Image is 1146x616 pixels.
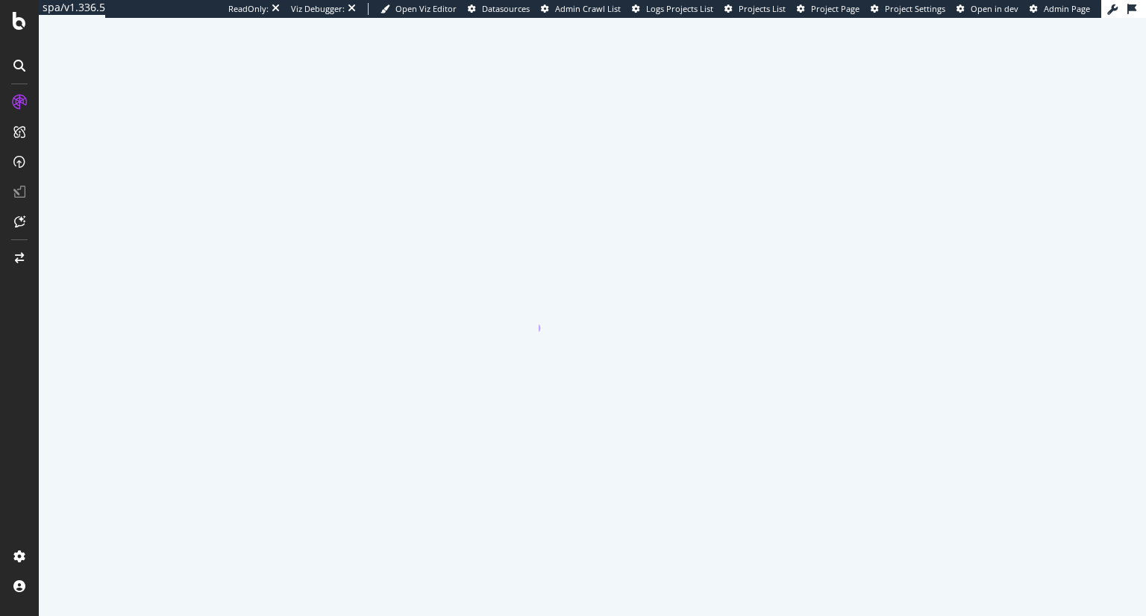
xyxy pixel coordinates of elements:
[885,3,945,14] span: Project Settings
[724,3,786,15] a: Projects List
[632,3,713,15] a: Logs Projects List
[646,3,713,14] span: Logs Projects List
[871,3,945,15] a: Project Settings
[1044,3,1090,14] span: Admin Page
[539,278,646,332] div: animation
[291,3,345,15] div: Viz Debugger:
[482,3,530,14] span: Datasources
[956,3,1018,15] a: Open in dev
[228,3,269,15] div: ReadOnly:
[811,3,859,14] span: Project Page
[468,3,530,15] a: Datasources
[797,3,859,15] a: Project Page
[541,3,621,15] a: Admin Crawl List
[395,3,457,14] span: Open Viz Editor
[971,3,1018,14] span: Open in dev
[1030,3,1090,15] a: Admin Page
[381,3,457,15] a: Open Viz Editor
[555,3,621,14] span: Admin Crawl List
[739,3,786,14] span: Projects List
